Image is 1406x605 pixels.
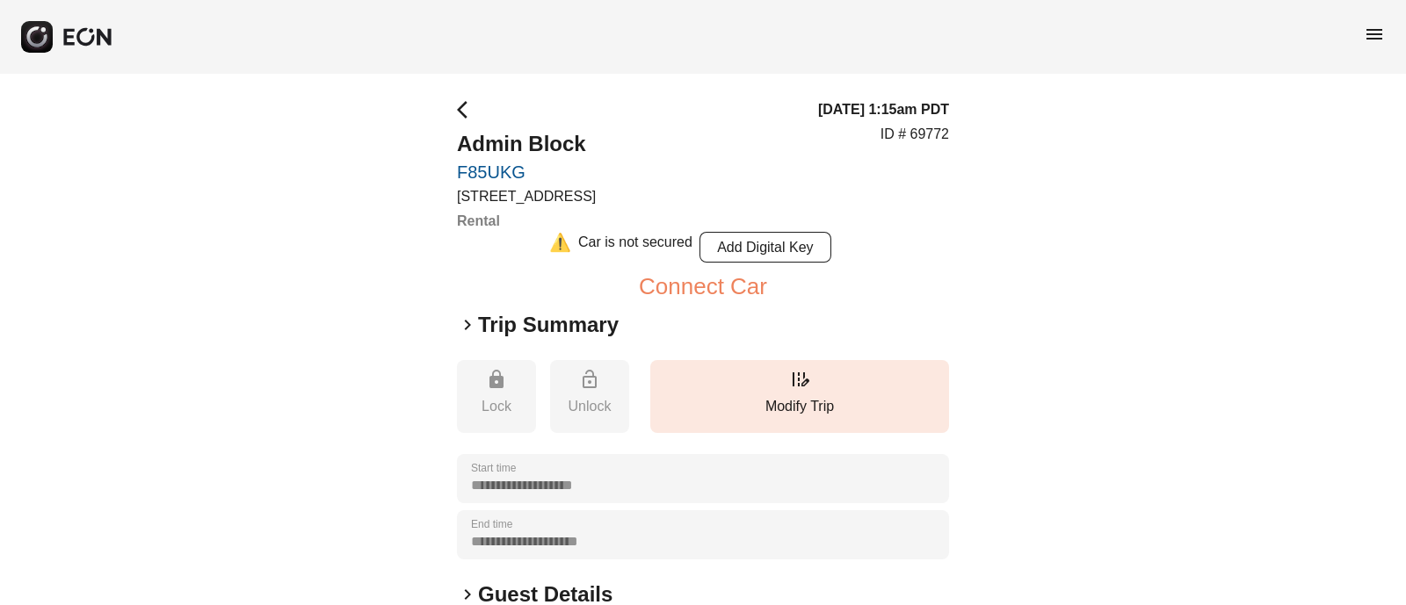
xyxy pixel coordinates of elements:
span: edit_road [789,369,810,390]
h2: Admin Block [457,130,596,158]
p: [STREET_ADDRESS] [457,186,596,207]
h3: Rental [457,211,596,232]
h3: [DATE] 1:15am PDT [818,99,949,120]
button: Modify Trip [650,360,949,433]
span: arrow_back_ios [457,99,478,120]
button: Add Digital Key [699,232,831,263]
a: F85UKG [457,162,596,183]
div: ⚠️ [549,232,571,263]
p: Modify Trip [659,396,940,417]
span: menu [1364,24,1385,45]
p: ID # 69772 [881,124,949,145]
span: keyboard_arrow_right [457,314,478,335]
button: Connect Car [639,276,767,297]
span: keyboard_arrow_right [457,584,478,605]
div: Car is not secured [578,232,692,263]
h2: Trip Summary [478,311,619,339]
